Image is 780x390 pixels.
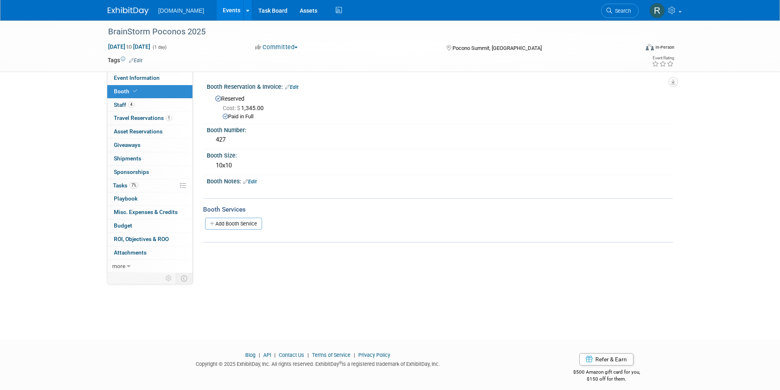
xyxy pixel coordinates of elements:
a: Edit [243,179,257,185]
i: Booth reservation complete [133,89,137,93]
a: Privacy Policy [358,352,390,358]
a: Refer & Earn [579,353,633,365]
a: Playbook [107,192,192,205]
span: ROI, Objectives & ROO [114,236,169,242]
span: Booth [114,88,139,95]
a: Sponsorships [107,166,192,179]
a: ROI, Objectives & ROO [107,233,192,246]
a: API [263,352,271,358]
td: Personalize Event Tab Strip [162,273,176,284]
img: ExhibitDay [108,7,149,15]
div: Copyright © 2025 ExhibitDay, Inc. All rights reserved. ExhibitDay is a registered trademark of Ex... [108,358,529,368]
span: 4 [128,101,134,108]
span: Search [612,8,631,14]
a: Misc. Expenses & Credits [107,206,192,219]
div: Reserved [213,92,667,121]
span: Cost: $ [223,105,241,111]
a: Contact Us [279,352,304,358]
a: Asset Reservations [107,125,192,138]
span: Shipments [114,155,141,162]
td: Toggle Event Tabs [176,273,192,284]
a: Edit [129,58,142,63]
span: | [352,352,357,358]
a: Add Booth Service [205,218,262,230]
span: Attachments [114,249,147,256]
a: Booth [107,85,192,98]
img: Rachelle Menzella [649,3,665,18]
div: Booth Size: [207,149,673,160]
div: $500 Amazon gift card for you, [540,363,673,382]
div: 10x10 [213,159,667,172]
sup: ® [339,361,342,365]
div: In-Person [655,44,674,50]
div: Event Rating [652,56,674,60]
div: $150 off for them. [540,376,673,383]
span: | [257,352,262,358]
span: Travel Reservations [114,115,172,121]
div: Event Format [590,43,675,55]
a: Travel Reservations1 [107,112,192,125]
span: Asset Reservations [114,128,163,135]
div: 427 [213,133,667,146]
span: Sponsorships [114,169,149,175]
a: Event Information [107,72,192,85]
span: Tasks [113,182,138,189]
span: Event Information [114,74,160,81]
a: Budget [107,219,192,232]
span: 7% [129,182,138,188]
a: Search [601,4,639,18]
span: more [112,263,125,269]
span: Giveaways [114,142,140,148]
a: Shipments [107,152,192,165]
div: Booth Services [203,205,673,214]
td: Tags [108,56,142,64]
img: Format-Inperson.png [646,44,654,50]
span: | [305,352,311,358]
span: Budget [114,222,132,229]
span: | [272,352,278,358]
a: Attachments [107,246,192,259]
a: Edit [285,84,298,90]
div: Booth Number: [207,124,673,134]
a: Blog [245,352,255,358]
span: Pocono Summit, [GEOGRAPHIC_DATA] [452,45,542,51]
span: [DOMAIN_NAME] [158,7,204,14]
a: Terms of Service [312,352,350,358]
a: Staff4 [107,99,192,112]
span: [DATE] [DATE] [108,43,151,50]
span: (1 day) [152,45,167,50]
span: 1,345.00 [223,105,267,111]
div: Paid in Full [223,113,667,121]
div: BrainStorm Poconos 2025 [105,25,626,39]
a: Giveaways [107,139,192,152]
span: to [125,43,133,50]
a: more [107,260,192,273]
div: Booth Reservation & Invoice: [207,81,673,91]
button: Committed [252,43,301,52]
span: 1 [166,115,172,121]
span: Misc. Expenses & Credits [114,209,178,215]
span: Playbook [114,195,138,202]
div: Booth Notes: [207,175,673,186]
span: Staff [114,101,134,108]
a: Tasks7% [107,179,192,192]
